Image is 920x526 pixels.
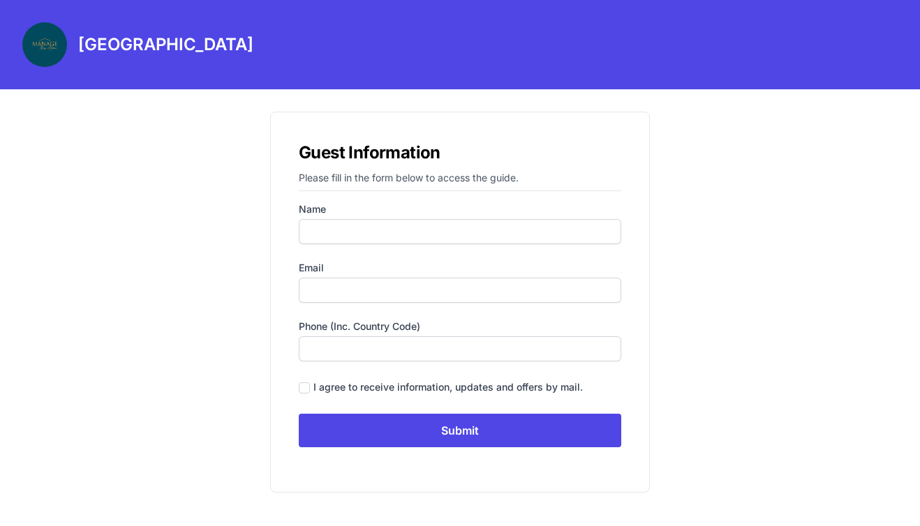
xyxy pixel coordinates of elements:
input: Submit [299,414,621,447]
a: [GEOGRAPHIC_DATA] [22,22,253,67]
label: Name [299,202,621,216]
img: 4dlix0oop7ihh9df6fc5lv25o2mx [22,22,67,67]
p: Please fill in the form below to access the guide. [299,171,621,191]
label: Email [299,261,621,275]
label: Phone (inc. country code) [299,320,621,333]
h3: [GEOGRAPHIC_DATA] [78,33,253,56]
div: I agree to receive information, updates and offers by mail. [313,380,583,394]
h1: Guest Information [299,140,621,165]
